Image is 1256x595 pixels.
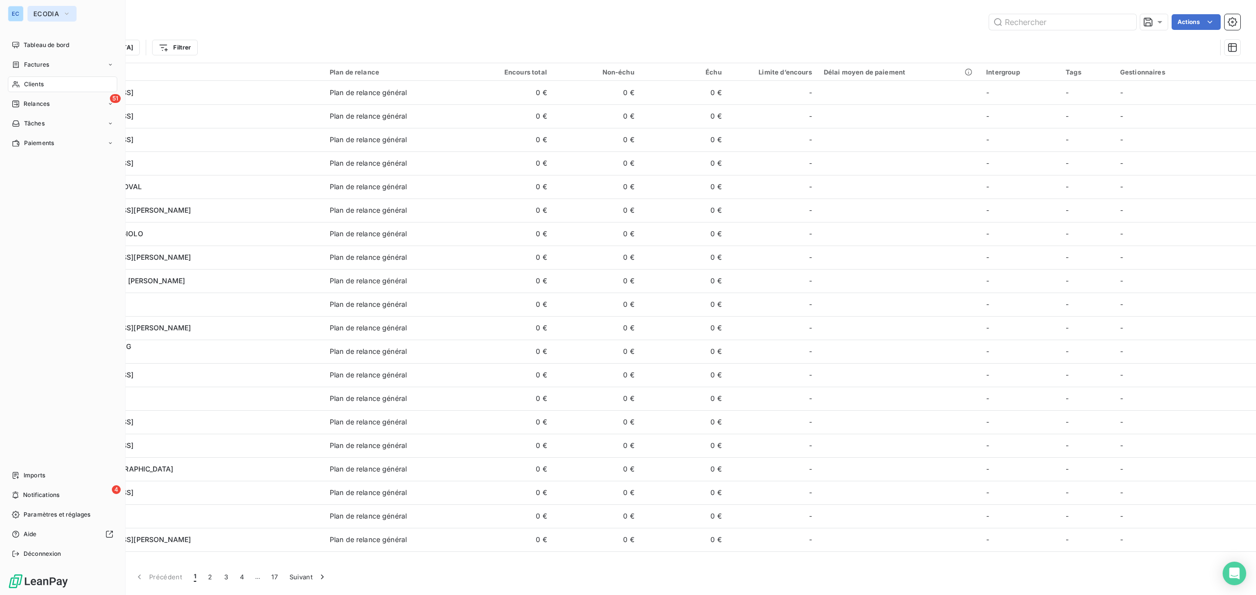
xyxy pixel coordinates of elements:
td: 0 € [553,340,640,363]
td: 0 € [466,269,553,293]
span: - [1120,300,1123,308]
div: Gestionnaires [1120,68,1250,76]
td: 0 € [640,175,728,198]
span: Tableau de bord [24,41,69,50]
div: Plan de relance général [330,511,407,521]
span: - [1120,418,1123,426]
td: 0 € [640,504,728,528]
span: - [1066,206,1069,214]
span: Paramètres et réglages [24,510,90,519]
div: Plan de relance général [330,229,407,239]
span: - [809,464,812,474]
td: 0 € [640,198,728,222]
span: [STREET_ADDRESS][PERSON_NAME] [68,323,191,332]
td: 0 € [553,81,640,104]
td: 0 € [466,151,553,175]
span: - [1066,229,1069,238]
td: 0 € [640,128,728,151]
td: 0 € [466,175,553,198]
span: - [1120,535,1123,544]
span: - [1066,276,1069,285]
div: Plan de relance général [330,464,407,474]
span: - [809,182,812,192]
td: 0 € [466,410,553,434]
div: Plan de relance général [330,111,407,121]
button: Actions [1172,14,1221,30]
span: - [809,535,812,545]
td: 0 € [553,104,640,128]
td: 0 € [553,387,640,410]
td: 0 € [640,316,728,340]
span: - [1120,112,1123,120]
span: 51 [110,94,121,103]
span: - [809,347,812,356]
td: 0 € [640,481,728,504]
td: 0 € [640,340,728,363]
td: 0 € [553,246,640,269]
td: 0 € [553,504,640,528]
span: - [1066,300,1069,308]
span: - [986,394,989,402]
span: - [986,488,989,496]
button: 4 [234,567,250,587]
td: 0 € [466,198,553,222]
div: Plan de relance général [330,299,407,309]
div: Plan de relance général [330,417,407,427]
span: Déconnexion [24,549,61,558]
div: Tags [1066,68,1108,76]
span: - [1120,182,1123,191]
span: Factures [24,60,49,69]
td: 0 € [640,410,728,434]
td: 0 € [553,198,640,222]
td: 0 € [553,269,640,293]
div: Plan de relance général [330,370,407,380]
td: 0 € [553,363,640,387]
span: - [986,512,989,520]
td: 0 € [553,222,640,246]
div: Plan de relance général [330,88,407,98]
span: - [1066,88,1069,97]
span: - [986,88,989,97]
span: - [1066,441,1069,449]
td: 0 € [553,175,640,198]
td: 0 € [640,151,728,175]
td: 0 € [640,387,728,410]
span: - [1066,135,1069,144]
span: - [1066,323,1069,332]
td: 0 € [466,293,553,316]
span: - [1066,488,1069,496]
span: - [1120,347,1123,355]
span: - [1120,323,1123,332]
span: [STREET_ADDRESS][PERSON_NAME] [68,535,191,544]
button: Précédent [129,567,188,587]
span: 23 Cours General [PERSON_NAME] [68,276,185,285]
span: - [1120,253,1123,261]
span: [STREET_ADDRESS][PERSON_NAME] [68,253,191,261]
button: 3 [218,567,234,587]
span: - [986,300,989,308]
span: Tâches [24,119,45,128]
span: - [1120,371,1123,379]
td: 0 € [553,151,640,175]
span: - [809,252,812,262]
span: - [1120,488,1123,496]
td: 0 € [466,81,553,104]
div: Plan de relance [330,68,460,76]
input: Rechercher [989,14,1136,30]
span: 93ASOL [68,398,318,408]
div: Plan de relance général [330,394,407,403]
span: - [1066,347,1069,355]
span: - [1120,159,1123,167]
span: - [1066,512,1069,520]
span: - [1066,253,1069,261]
span: 4 [112,485,121,494]
td: 0 € [466,316,553,340]
td: 0 € [640,528,728,551]
span: - [809,299,812,309]
span: ECODIA [33,10,59,18]
span: - [809,276,812,286]
span: - [986,323,989,332]
td: 0 € [466,481,553,504]
td: 0 € [553,434,640,457]
td: 0 € [553,316,640,340]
